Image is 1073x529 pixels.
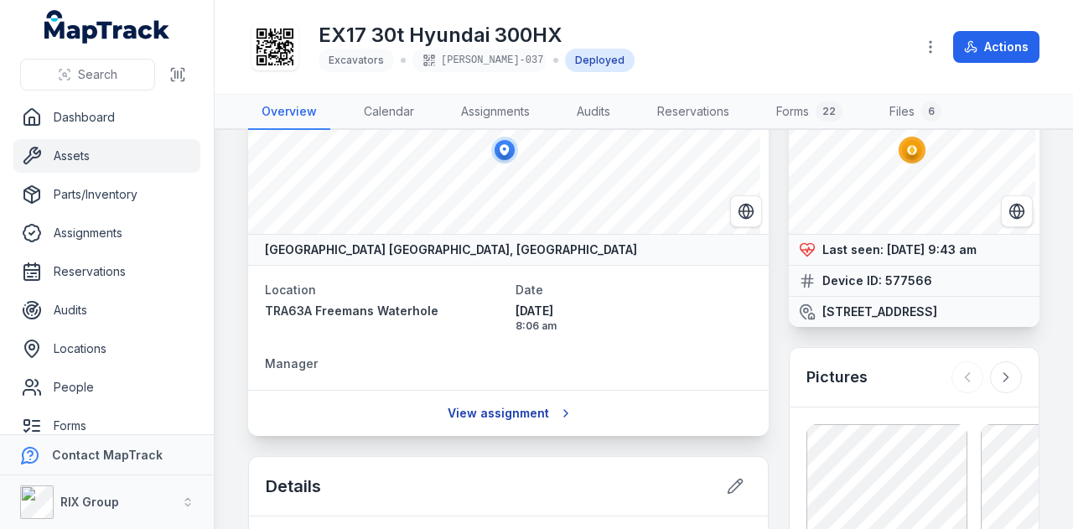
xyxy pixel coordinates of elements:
a: View assignment [437,397,580,429]
div: [PERSON_NAME]-037 [412,49,547,72]
a: MapTrack [44,10,170,44]
canvas: Map [789,66,1035,234]
time: 26/09/2025, 9:43:40 am [887,242,977,257]
a: Dashboard [13,101,200,134]
span: Search [78,66,117,83]
a: Files6 [876,95,955,130]
div: 6 [921,101,941,122]
a: Audits [13,293,200,327]
div: 22 [816,101,842,122]
h2: Details [266,475,321,498]
strong: Contact MapTrack [52,448,163,462]
div: Deployed [565,49,635,72]
span: Location [265,283,316,297]
a: TRA63A Freemans Waterhole [265,303,502,319]
h1: EX17 30t Hyundai 300HX [319,22,635,49]
span: TRA63A Freemans Waterhole [265,303,438,318]
strong: [GEOGRAPHIC_DATA] [GEOGRAPHIC_DATA], [GEOGRAPHIC_DATA] [265,241,637,258]
span: 8:06 am [516,319,753,333]
button: Switch to Satellite View [730,195,762,227]
span: Excavators [329,54,384,66]
canvas: Map [248,66,760,234]
strong: Last seen: [822,241,884,258]
button: Actions [953,31,1039,63]
strong: 577566 [885,272,932,289]
time: 25/07/2025, 8:06:09 am [516,303,753,333]
a: Parts/Inventory [13,178,200,211]
strong: [STREET_ADDRESS] [822,303,937,320]
a: Assignments [448,95,543,130]
a: Assignments [13,216,200,250]
a: Forms [13,409,200,443]
a: Reservations [13,255,200,288]
a: Locations [13,332,200,366]
a: Reservations [644,95,743,130]
span: [DATE] [516,303,753,319]
span: [DATE] 9:43 am [887,242,977,257]
a: Forms22 [763,95,856,130]
span: Manager [265,356,318,371]
h3: Pictures [806,366,868,389]
a: Overview [248,95,330,130]
a: Assets [13,139,200,173]
span: Date [516,283,543,297]
button: Switch to Satellite View [1001,195,1033,227]
strong: RIX Group [60,495,119,509]
button: Search [20,59,155,91]
a: Calendar [350,95,428,130]
a: Audits [563,95,624,130]
a: People [13,371,200,404]
strong: Device ID: [822,272,882,289]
